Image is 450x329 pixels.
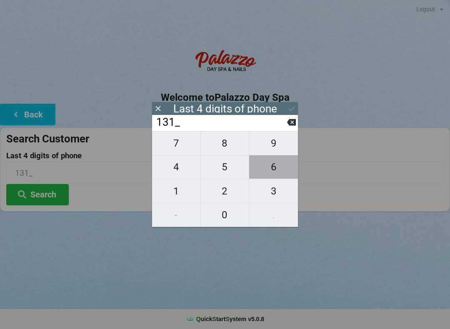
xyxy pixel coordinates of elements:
div: Last 4 digits of phone [173,105,277,113]
button: 1 [152,179,201,203]
span: 8 [201,135,249,152]
button: 5 [201,155,250,179]
button: 7 [152,131,201,155]
button: 4 [152,155,201,179]
span: 6 [249,158,298,176]
span: 7 [152,135,200,152]
span: 1 [152,182,200,200]
button: 2 [201,179,250,203]
button: 6 [249,155,298,179]
button: 9 [249,131,298,155]
button: 3 [249,179,298,203]
button: 8 [201,131,250,155]
span: 3 [249,182,298,200]
span: 9 [249,135,298,152]
button: 0 [201,203,250,227]
span: 5 [201,158,249,176]
span: 2 [201,182,249,200]
span: 0 [201,206,249,224]
span: 4 [152,158,200,176]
